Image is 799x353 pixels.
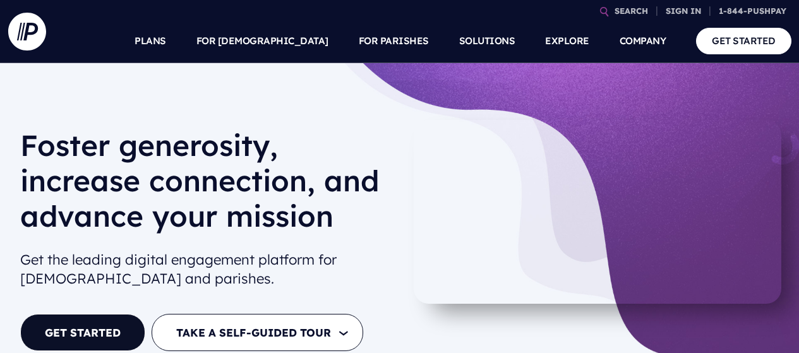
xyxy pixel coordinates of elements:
[196,19,328,63] a: FOR [DEMOGRAPHIC_DATA]
[359,19,429,63] a: FOR PARISHES
[620,19,666,63] a: COMPANY
[20,245,392,294] h2: Get the leading digital engagement platform for [DEMOGRAPHIC_DATA] and parishes.
[696,28,791,54] a: GET STARTED
[135,19,166,63] a: PLANS
[459,19,515,63] a: SOLUTIONS
[545,19,589,63] a: EXPLORE
[152,314,363,351] button: TAKE A SELF-GUIDED TOUR
[20,128,392,244] h1: Foster generosity, increase connection, and advance your mission
[20,314,145,351] a: GET STARTED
